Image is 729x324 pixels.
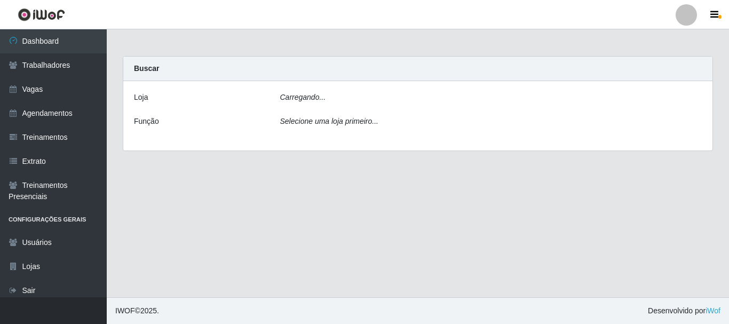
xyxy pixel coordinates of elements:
img: CoreUI Logo [18,8,65,21]
a: iWof [706,306,720,315]
i: Selecione uma loja primeiro... [280,117,378,125]
label: Função [134,116,159,127]
i: Carregando... [280,93,326,101]
strong: Buscar [134,64,159,73]
span: © 2025 . [115,305,159,317]
span: IWOF [115,306,135,315]
label: Loja [134,92,148,103]
span: Desenvolvido por [648,305,720,317]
